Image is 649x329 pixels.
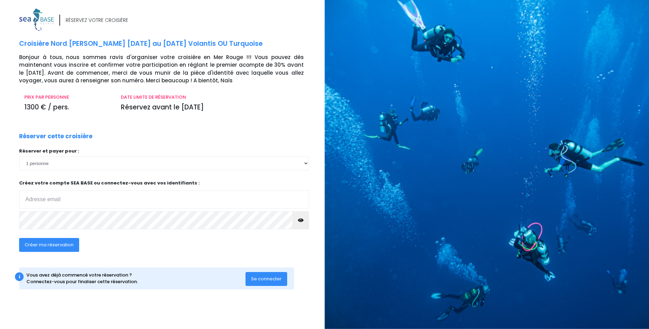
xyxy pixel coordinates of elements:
[24,94,110,101] p: PRIX PAR PERSONNE
[19,238,79,252] button: Créer ma réservation
[251,275,282,282] span: Se connecter
[19,54,319,85] p: Bonjour à tous, nous sommes ravis d'organiser votre croisière en Mer Rouge !!! Vous pouvez dès ma...
[15,272,24,281] div: i
[26,272,246,285] div: Vous avez déjà commencé votre réservation ? Connectez-vous pour finaliser cette réservation.
[19,180,309,208] p: Créez votre compte SEA BASE ou connectez-vous avec vos identifiants :
[19,8,54,31] img: logo_color1.png
[19,148,309,155] p: Réserver et payer pour :
[19,190,309,208] input: Adresse email
[19,39,319,49] p: Croisière Nord [PERSON_NAME] [DATE] au [DATE] Volantis OU Turquoise
[25,241,74,248] span: Créer ma réservation
[246,275,287,281] a: Se connecter
[121,94,303,101] p: DATE LIMITE DE RÉSERVATION
[246,272,287,286] button: Se connecter
[19,132,92,141] p: Réserver cette croisière
[121,102,303,113] p: Réservez avant le [DATE]
[66,17,128,24] div: RÉSERVEZ VOTRE CROISIÈRE
[24,102,110,113] p: 1300 € / pers.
